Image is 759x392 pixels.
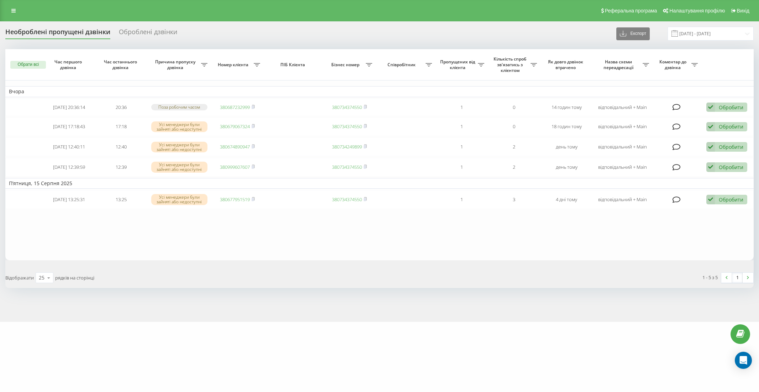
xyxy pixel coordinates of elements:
td: 4 дні тому [541,190,593,209]
td: П’ятниця, 15 Серпня 2025 [5,178,754,189]
a: 380734374550 [332,164,362,170]
td: 3 [488,190,540,209]
span: Реферальна програма [605,8,657,14]
a: 1 [732,273,743,283]
a: 380734249899 [332,143,362,150]
div: Open Intercom Messenger [735,352,752,369]
td: Вчора [5,86,754,97]
td: 14 годин тому [541,99,593,116]
button: Обрати всі [10,61,46,69]
div: Усі менеджери були зайняті або недоступні [151,142,207,152]
td: 2 [488,158,540,177]
span: Номер клієнта [215,62,253,68]
td: [DATE] 12:39:59 [43,158,95,177]
span: Причина пропуску дзвінка [151,59,201,70]
div: Оброблені дзвінки [119,28,177,39]
td: 1 [436,137,488,156]
td: 2 [488,137,540,156]
td: [DATE] 12:40:11 [43,137,95,156]
div: Обробити [719,123,743,130]
span: Назва схеми переадресації [596,59,643,70]
div: Усі менеджери були зайняті або недоступні [151,162,207,172]
td: 12:40 [95,137,147,156]
td: 17:18 [95,117,147,136]
span: рядків на сторінці [55,275,94,281]
div: 25 [39,274,44,281]
td: 1 [436,190,488,209]
div: Необроблені пропущені дзвінки [5,28,110,39]
span: Час першого дзвінка [49,59,89,70]
td: 0 [488,99,540,116]
div: Обробити [719,164,743,171]
div: Обробити [719,143,743,150]
a: 380734374550 [332,104,362,110]
td: 18 годин тому [541,117,593,136]
a: 380687232999 [220,104,250,110]
td: день тому [541,158,593,177]
a: 380734374550 [332,123,362,130]
span: ПІБ Клієнта [270,62,317,68]
td: відповідальний + Main [593,190,653,209]
td: відповідальний + Main [593,158,653,177]
a: 380674890947 [220,143,250,150]
div: Усі менеджери були зайняті або недоступні [151,194,207,205]
span: Відображати [5,275,34,281]
span: Налаштування профілю [669,8,725,14]
td: 1 [436,117,488,136]
td: 0 [488,117,540,136]
td: [DATE] 17:18:43 [43,117,95,136]
a: 380677951519 [220,196,250,203]
td: 1 [436,99,488,116]
a: 380734374550 [332,196,362,203]
span: Вихід [737,8,749,14]
div: Обробити [719,104,743,111]
div: 1 - 5 з 5 [702,274,718,281]
td: [DATE] 13:25:31 [43,190,95,209]
span: Бізнес номер [327,62,366,68]
span: Співробітник [379,62,426,68]
span: Коментар до дзвінка [656,59,691,70]
td: [DATE] 20:36:14 [43,99,95,116]
span: Пропущених від клієнта [439,59,478,70]
td: 13:25 [95,190,147,209]
span: Час останнього дзвінка [101,59,142,70]
td: відповідальний + Main [593,99,653,116]
td: 20:36 [95,99,147,116]
span: Як довго дзвінок втрачено [546,59,587,70]
a: 380679067324 [220,123,250,130]
button: Експорт [616,27,650,40]
div: Усі менеджери були зайняті або недоступні [151,121,207,132]
span: Кількість спроб зв'язатись з клієнтом [491,56,530,73]
td: відповідальний + Main [593,117,653,136]
a: 380999607607 [220,164,250,170]
td: день тому [541,137,593,156]
div: Поза робочим часом [151,104,207,110]
td: відповідальний + Main [593,137,653,156]
div: Обробити [719,196,743,203]
td: 12:39 [95,158,147,177]
td: 1 [436,158,488,177]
